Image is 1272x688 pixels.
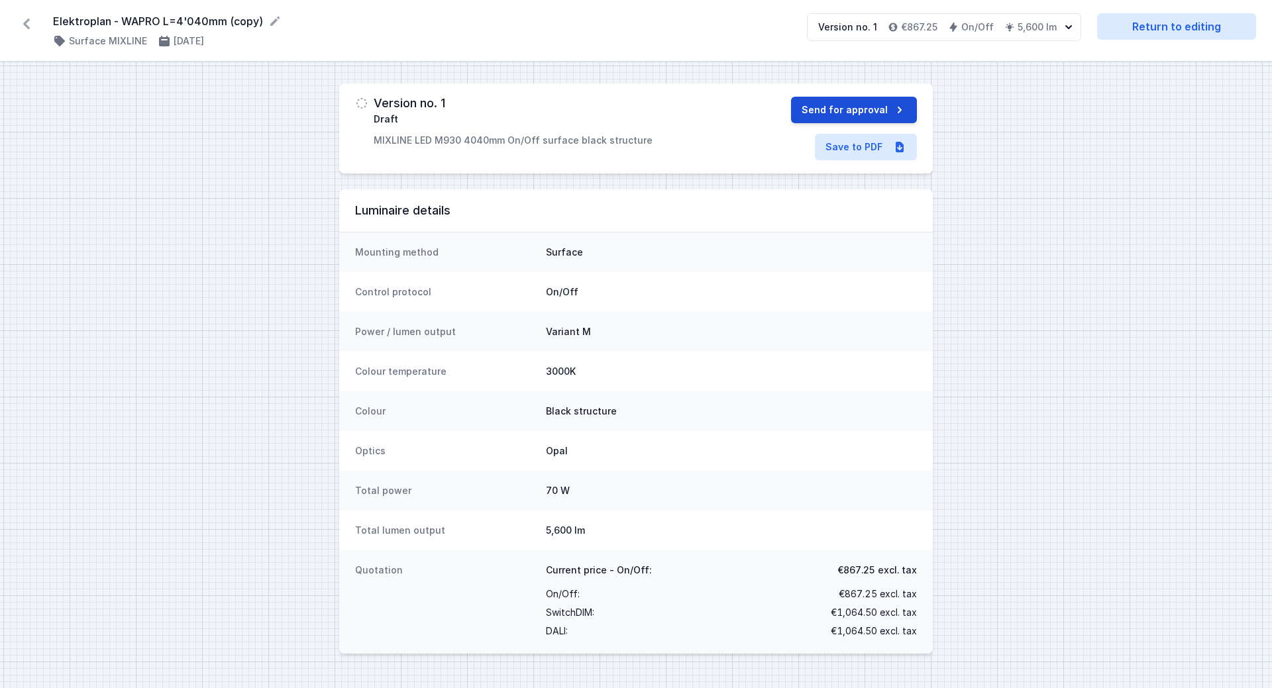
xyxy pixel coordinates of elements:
[839,585,917,603] span: €867.25 excl. tax
[791,97,917,123] button: Send for approval
[355,246,535,259] dt: Mounting method
[355,405,535,418] dt: Colour
[374,134,653,147] p: MIXLINE LED M930 4040mm On/Off surface black structure
[546,246,917,259] dd: Surface
[807,13,1081,41] button: Version no. 1€867.25On/Off5,600 lm
[901,21,937,34] h4: €867.25
[355,524,535,537] dt: Total lumen output
[815,134,917,160] a: Save to PDF
[831,622,917,640] span: €1,064.50 excl. tax
[546,622,568,640] span: DALI :
[546,405,917,418] dd: Black structure
[961,21,994,34] h4: On/Off
[546,444,917,458] dd: Opal
[831,603,917,622] span: €1,064.50 excl. tax
[355,484,535,497] dt: Total power
[374,97,445,110] h3: Version no. 1
[1018,21,1057,34] h4: 5,600 lm
[374,113,398,126] span: Draft
[355,365,535,378] dt: Colour temperature
[546,285,917,299] dd: On/Off
[1097,13,1256,40] a: Return to editing
[546,365,917,378] dd: 3000K
[546,585,580,603] span: On/Off :
[837,564,917,577] span: €867.25 excl. tax
[355,564,535,640] dt: Quotation
[69,34,147,48] h4: Surface MIXLINE
[53,13,791,29] form: Elektroplan - WAPRO L=4'040mm (copy)
[355,97,368,110] img: draft.svg
[355,325,535,338] dt: Power / lumen output
[546,524,917,537] dd: 5,600 lm
[268,15,282,28] button: Rename project
[355,285,535,299] dt: Control protocol
[546,603,594,622] span: SwitchDIM :
[546,325,917,338] dd: Variant M
[546,564,652,577] span: Current price - On/Off:
[818,21,877,34] div: Version no. 1
[355,203,917,219] h3: Luminaire details
[355,444,535,458] dt: Optics
[174,34,204,48] h4: [DATE]
[546,484,917,497] dd: 70 W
